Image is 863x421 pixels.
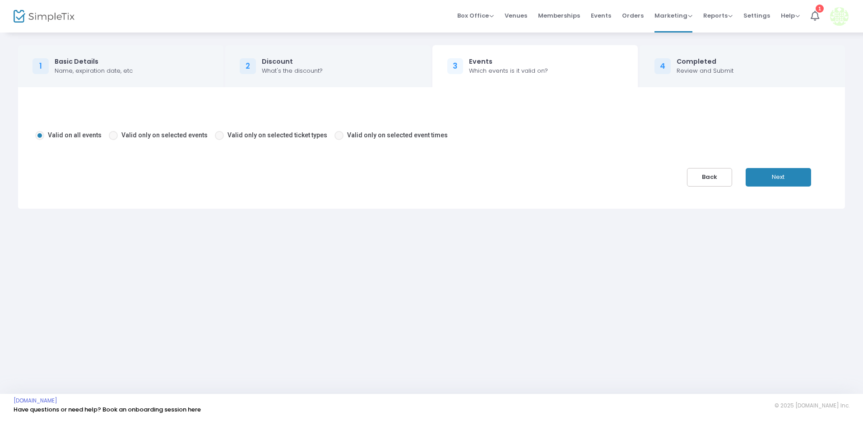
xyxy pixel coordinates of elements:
span: © 2025 [DOMAIN_NAME] Inc. [775,402,849,409]
div: 3 [447,58,464,75]
span: Marketing [654,11,692,20]
div: 4 [654,58,671,75]
span: Help [781,11,800,20]
span: Valid on all events [48,131,102,139]
button: Next [746,168,811,187]
span: Reports [703,11,733,20]
span: Memberships [538,4,580,27]
span: Settings [743,4,770,27]
div: What's the discount? [262,66,323,75]
span: Box Office [457,11,494,20]
span: Orders [622,4,644,27]
button: Back [687,168,732,187]
span: Venues [505,4,527,27]
div: Which events is it valid on? [469,66,548,75]
a: Have questions or need help? Book an onboarding session here [14,405,201,414]
span: Valid only on selected events [121,131,208,139]
div: 2 [240,58,256,75]
div: 1 [816,5,824,13]
span: Valid only on selected event times [347,131,448,139]
div: Basic Details [55,57,133,66]
a: [DOMAIN_NAME] [14,397,57,404]
span: Events [591,4,611,27]
div: Review and Submit [677,66,733,75]
div: Discount [262,57,323,66]
div: 1 [32,58,49,75]
div: Events [469,57,548,66]
div: Name, expiration date, etc [55,66,133,75]
span: Valid only on selected ticket types [227,131,327,139]
div: Completed [677,57,733,66]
